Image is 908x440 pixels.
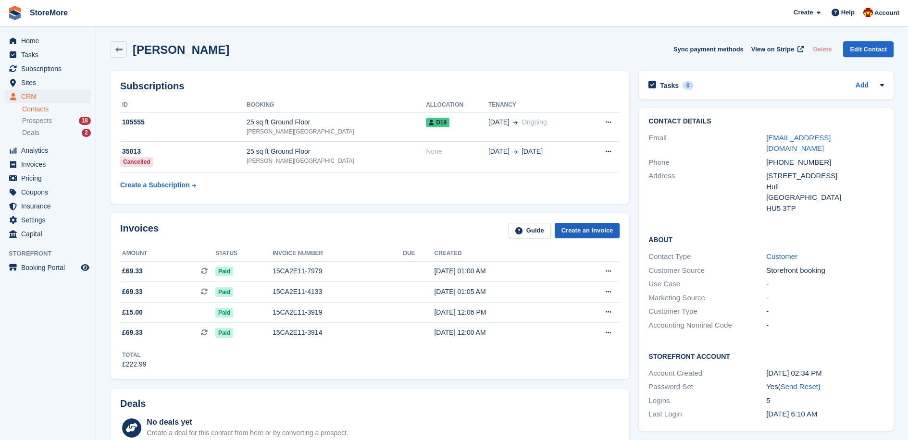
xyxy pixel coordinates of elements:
a: menu [5,48,91,61]
div: [DATE] 01:00 AM [434,266,568,276]
span: Tasks [21,48,79,61]
div: Customer Source [648,265,766,276]
a: Create a Subscription [120,176,196,194]
span: Capital [21,227,79,241]
th: Amount [120,246,215,261]
div: Email [648,133,766,154]
a: [EMAIL_ADDRESS][DOMAIN_NAME] [766,134,831,153]
div: [DATE] 02:34 PM [766,368,884,379]
div: - [766,279,884,290]
div: - [766,320,884,331]
th: Due [403,246,434,261]
div: Phone [648,157,766,168]
span: Sites [21,76,79,89]
a: View on Stripe [747,41,806,57]
div: Storefront booking [766,265,884,276]
a: menu [5,185,91,199]
img: Store More Team [863,8,873,17]
span: Home [21,34,79,48]
div: Password Set [648,381,766,392]
h2: Tasks [660,81,679,90]
div: 5 [766,395,884,406]
a: Add [856,80,869,91]
div: 15CA2E11-4133 [273,287,403,297]
h2: Deals [120,398,146,409]
span: Account [874,8,899,18]
h2: Invoices [120,223,159,239]
div: Account Created [648,368,766,379]
a: menu [5,261,91,274]
span: Coupons [21,185,79,199]
span: [DATE] [522,147,543,157]
span: D19 [426,118,449,127]
div: 15CA2E11-3919 [273,307,403,318]
span: £69.33 [122,266,143,276]
div: - [766,306,884,317]
th: Allocation [426,98,488,113]
span: Ongoing [522,118,547,126]
div: Yes [766,381,884,392]
span: CRM [21,90,79,103]
div: None [426,147,488,157]
span: Help [841,8,855,17]
h2: Subscriptions [120,81,620,92]
div: [PERSON_NAME][GEOGRAPHIC_DATA] [247,157,426,165]
div: [PERSON_NAME][GEOGRAPHIC_DATA] [247,127,426,136]
div: [PHONE_NUMBER] [766,157,884,168]
th: Tenancy [488,98,586,113]
a: menu [5,90,91,103]
a: menu [5,227,91,241]
div: Cancelled [120,157,153,167]
div: 35013 [120,147,247,157]
span: [DATE] [488,147,510,157]
a: menu [5,199,91,213]
div: Customer Type [648,306,766,317]
span: View on Stripe [751,45,794,54]
img: stora-icon-8386f47178a22dfd0bd8f6a31ec36ba5ce8667c1dd55bd0f319d3a0aa187defe.svg [8,6,22,20]
div: 25 sq ft Ground Floor [247,147,426,157]
div: Marketing Source [648,293,766,304]
div: Contact Type [648,251,766,262]
button: Sync payment methods [673,41,744,57]
span: [DATE] [488,117,510,127]
a: menu [5,158,91,171]
div: 15CA2E11-3914 [273,328,403,338]
h2: [PERSON_NAME] [133,43,229,56]
div: 0 [683,81,694,90]
div: Hull [766,182,884,193]
div: - [766,293,884,304]
div: [DATE] 01:05 AM [434,287,568,297]
a: Send Reset [781,382,818,391]
div: [STREET_ADDRESS] [766,171,884,182]
th: ID [120,98,247,113]
button: Delete [809,41,835,57]
a: StoreMore [26,5,72,21]
a: menu [5,34,91,48]
span: £69.33 [122,328,143,338]
th: Status [215,246,273,261]
div: Use Case [648,279,766,290]
div: Address [648,171,766,214]
a: Preview store [79,262,91,273]
div: Create a deal for this contact from here or by converting a prospect. [147,428,348,438]
th: Created [434,246,568,261]
div: Accounting Nominal Code [648,320,766,331]
a: Contacts [22,105,91,114]
div: Logins [648,395,766,406]
div: Last Login [648,409,766,420]
span: Settings [21,213,79,227]
h2: Storefront Account [648,351,884,361]
span: Prospects [22,116,52,125]
div: [DATE] 12:00 AM [434,328,568,338]
span: Pricing [21,171,79,185]
div: 18 [79,117,91,125]
a: menu [5,171,91,185]
span: Subscriptions [21,62,79,75]
div: HU5 3TP [766,203,884,214]
div: No deals yet [147,416,348,428]
div: [GEOGRAPHIC_DATA] [766,192,884,203]
span: Storefront [9,249,96,258]
div: Total [122,351,147,359]
span: Paid [215,287,233,297]
th: Invoice number [273,246,403,261]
